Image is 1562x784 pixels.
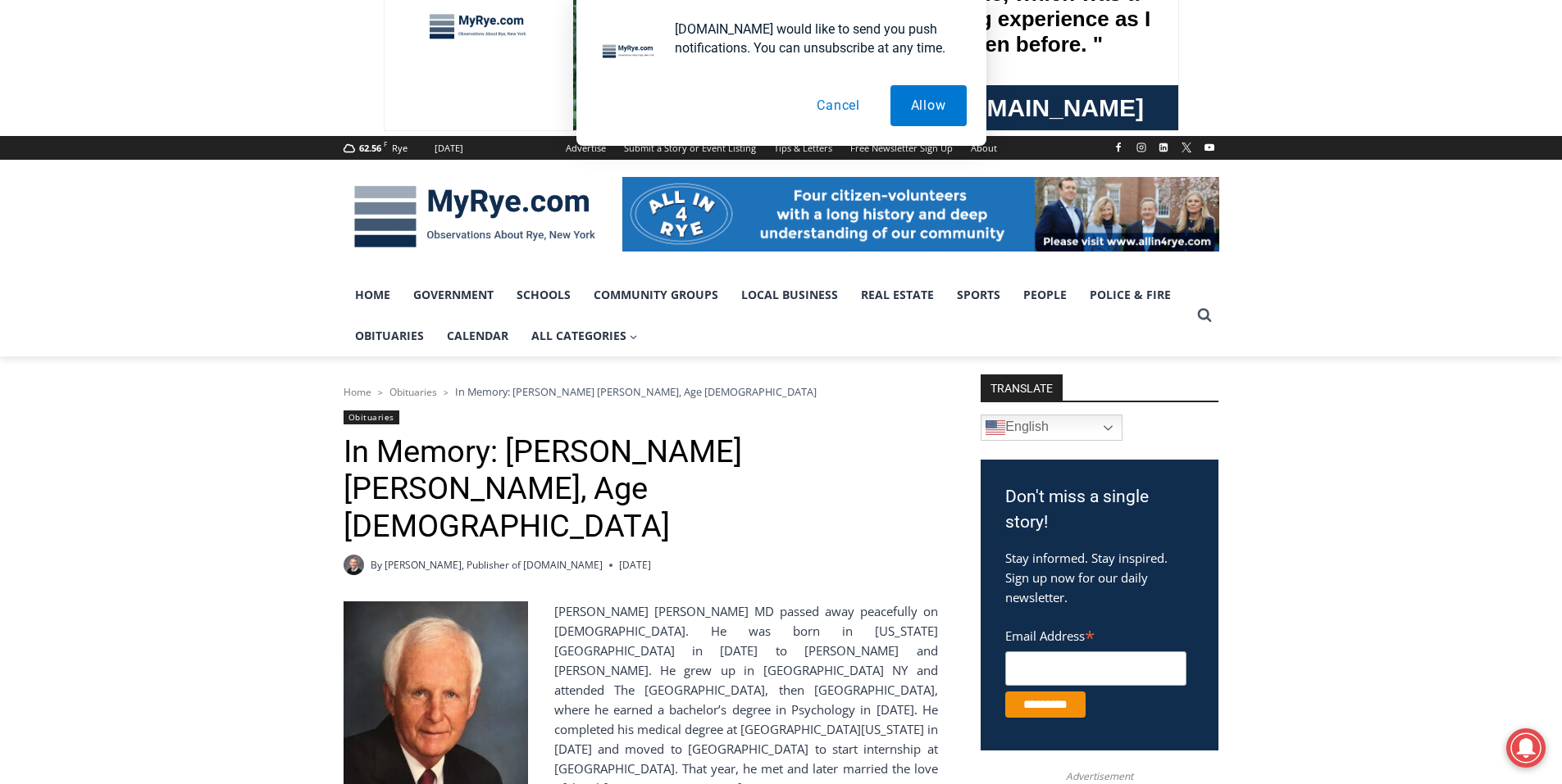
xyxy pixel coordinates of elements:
a: Community Groups [582,274,730,315]
a: Obituaries [389,385,437,399]
div: 6 [191,138,198,155]
span: By [371,557,382,573]
img: s_800_29ca6ca9-f6cc-433c-a631-14f6620ca39b.jpeg [1,1,163,163]
img: All in for Rye [622,177,1219,251]
div: [DATE] [435,141,463,156]
a: Advertise [557,136,615,160]
div: [DOMAIN_NAME] would like to send you push notifications. You can unsubscribe at any time. [662,20,967,57]
h3: Don't miss a single story! [1005,484,1194,536]
a: People [1012,274,1078,315]
img: MyRye.com [344,174,606,260]
a: About [962,136,1006,160]
span: > [378,387,383,398]
a: Facebook [1109,138,1128,157]
button: Cancel [796,85,881,126]
a: Local Business [730,274,849,315]
button: Child menu of All Categories [520,315,649,356]
span: F [384,139,387,148]
a: Government [402,274,505,315]
span: Advertisement [1050,768,1150,784]
a: [PERSON_NAME] Read Sanctuary Fall Fest: [DATE] [1,163,237,204]
nav: Primary Navigation [344,274,1190,357]
a: Instagram [1132,138,1151,157]
a: Police & Fire [1078,274,1182,315]
nav: Secondary Navigation [557,136,1006,160]
div: "[PERSON_NAME] and I covered the [DATE] Parade, which was a really eye opening experience as I ha... [414,1,775,159]
span: In Memory: [PERSON_NAME] [PERSON_NAME], Age [DEMOGRAPHIC_DATA] [455,384,817,399]
a: Obituaries [344,315,435,356]
div: Rye [392,141,408,156]
a: Author image [344,555,364,575]
span: Intern @ [DOMAIN_NAME] [429,163,760,200]
nav: Breadcrumbs [344,383,938,400]
a: Home [344,274,402,315]
a: Calendar [435,315,520,356]
a: Linkedin [1154,138,1173,157]
label: Email Address [1005,619,1186,649]
strong: TRANSLATE [981,374,1063,401]
p: Stay informed. Stay inspired. Sign up now for our daily newsletter. [1005,548,1194,607]
div: / [183,138,187,155]
a: Sports [945,274,1012,315]
a: English [981,415,1123,441]
div: Co-sponsored by Westchester County Parks [171,48,229,134]
a: Obituaries [344,410,399,424]
time: [DATE] [619,557,651,573]
div: 1 [171,138,179,155]
a: YouTube [1200,138,1219,157]
a: Submit a Story or Event Listing [615,136,765,160]
img: notification icon [596,20,662,85]
span: > [444,387,449,398]
a: Free Newsletter Sign Up [841,136,962,160]
img: en [986,418,1005,437]
a: [PERSON_NAME], Publisher of [DOMAIN_NAME] [385,558,603,572]
h4: [PERSON_NAME] Read Sanctuary Fall Fest: [DATE] [13,165,210,202]
a: Home [344,385,371,399]
a: Schools [505,274,582,315]
button: View Search Form [1190,301,1219,330]
a: Real Estate [849,274,945,315]
a: Tips & Letters [765,136,841,160]
a: Intern @ [DOMAIN_NAME] [394,159,795,204]
button: Allow [890,85,967,126]
a: X [1177,138,1196,157]
span: 62.56 [359,142,381,154]
h1: In Memory: [PERSON_NAME] [PERSON_NAME], Age [DEMOGRAPHIC_DATA] [344,433,938,546]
